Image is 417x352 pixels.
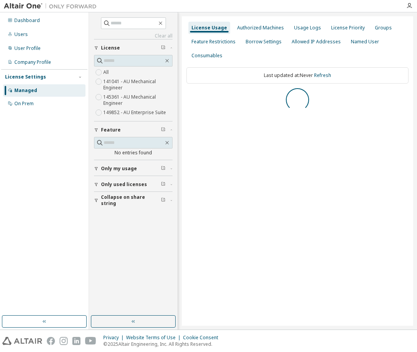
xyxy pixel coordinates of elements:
[126,335,183,341] div: Website Terms of Use
[14,17,40,24] div: Dashboard
[94,160,173,177] button: Only my usage
[191,39,236,45] div: Feature Restrictions
[14,31,28,38] div: Users
[47,337,55,345] img: facebook.svg
[72,337,80,345] img: linkedin.svg
[94,150,173,156] div: No entries found
[14,45,41,51] div: User Profile
[237,25,284,31] div: Authorized Machines
[246,39,282,45] div: Borrow Settings
[4,2,101,10] img: Altair One
[183,335,223,341] div: Cookie Consent
[186,67,408,84] div: Last updated at: Never
[101,181,147,188] span: Only used licenses
[94,192,173,209] button: Collapse on share string
[161,166,166,172] span: Clear filter
[161,45,166,51] span: Clear filter
[161,127,166,133] span: Clear filter
[103,341,223,347] p: © 2025 Altair Engineering, Inc. All Rights Reserved.
[103,108,167,117] label: 149852 - AU Enterprise Suite
[103,92,173,108] label: 145361 - AU Mechanical Engineer
[94,33,173,39] a: Clear all
[85,337,96,345] img: youtube.svg
[103,335,126,341] div: Privacy
[191,53,222,59] div: Consumables
[94,121,173,138] button: Feature
[94,176,173,193] button: Only used licenses
[14,87,37,94] div: Managed
[161,181,166,188] span: Clear filter
[60,337,68,345] img: instagram.svg
[101,194,161,207] span: Collapse on share string
[14,101,34,107] div: On Prem
[375,25,392,31] div: Groups
[14,59,51,65] div: Company Profile
[2,337,42,345] img: altair_logo.svg
[161,197,166,203] span: Clear filter
[351,39,379,45] div: Named User
[314,72,331,79] a: Refresh
[103,68,110,77] label: All
[331,25,365,31] div: License Priority
[101,127,121,133] span: Feature
[191,25,227,31] div: License Usage
[292,39,341,45] div: Allowed IP Addresses
[94,39,173,56] button: License
[294,25,321,31] div: Usage Logs
[5,74,46,80] div: License Settings
[101,45,120,51] span: License
[103,77,173,92] label: 141041 - AU Mechanical Engineer
[101,166,137,172] span: Only my usage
